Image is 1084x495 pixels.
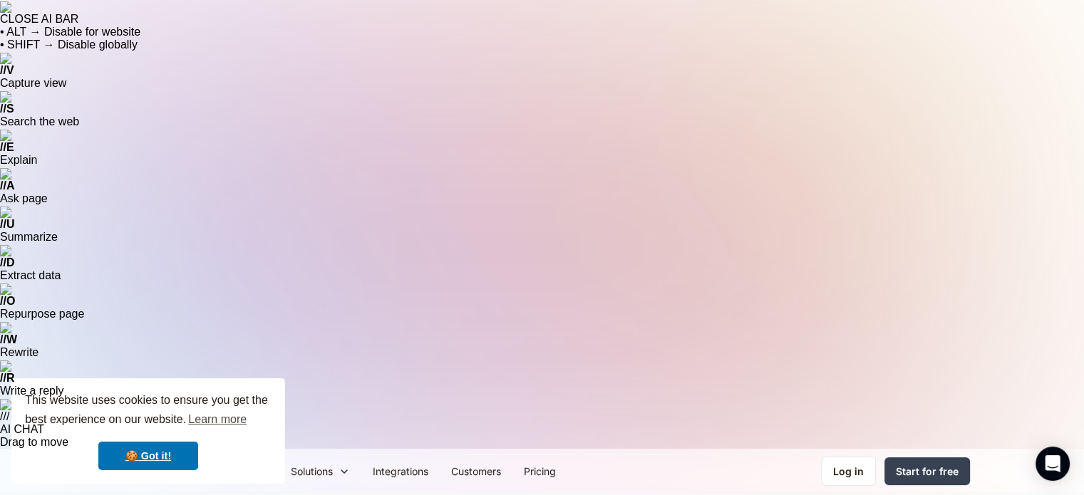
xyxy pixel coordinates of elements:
div: Open Intercom Messenger [1036,447,1070,481]
div: Solutions [291,464,333,479]
div: Start for free [896,464,959,479]
a: Pricing [512,455,567,487]
div: Solutions [279,455,361,487]
a: Integrations [361,455,440,487]
a: Start for free [884,457,970,485]
div: Log in [833,464,864,479]
a: Log in [821,457,876,486]
a: Customers [440,455,512,487]
a: dismiss cookie message [98,442,198,470]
